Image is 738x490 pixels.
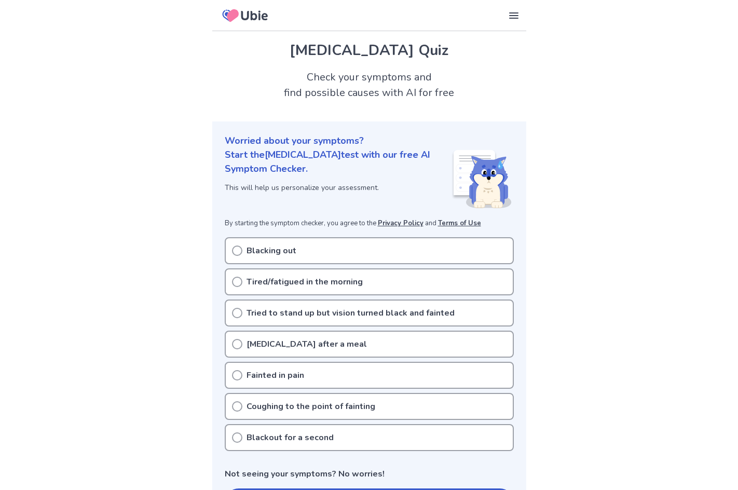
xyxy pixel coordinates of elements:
p: By starting the symptom checker, you agree to the and [225,219,514,229]
p: Worried about your symptoms? [225,134,514,148]
p: Coughing to the point of fainting [247,400,375,413]
p: Fainted in pain [247,369,304,382]
p: Blackout for a second [247,431,334,444]
a: Terms of Use [438,219,481,228]
p: Start the [MEDICAL_DATA] test with our free AI Symptom Checker. [225,148,452,176]
h2: Check your symptoms and find possible causes with AI for free [212,70,526,101]
a: Privacy Policy [378,219,423,228]
p: [MEDICAL_DATA] after a meal [247,338,367,350]
p: Blacking out [247,244,296,257]
p: Not seeing your symptoms? No worries! [225,468,514,480]
p: Tried to stand up but vision turned black and fainted [247,307,455,319]
p: Tired/fatigued in the morning [247,276,363,288]
h1: [MEDICAL_DATA] Quiz [225,39,514,61]
p: This will help us personalize your assessment. [225,182,452,193]
img: Shiba [452,150,512,208]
